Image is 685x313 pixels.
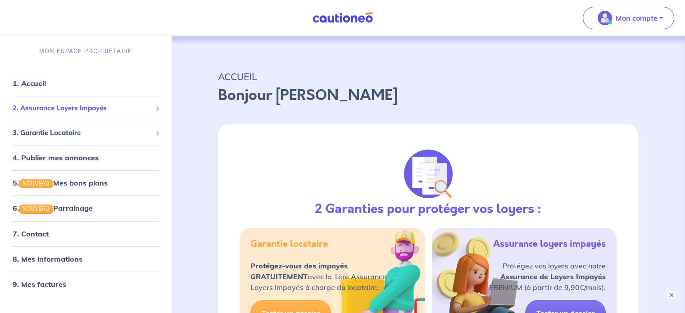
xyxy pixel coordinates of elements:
[13,178,108,187] a: 5.NOUVEAUMes bons plans
[13,103,152,113] span: 2. Assurance Loyers Impayés
[4,124,168,142] div: 3. Garantie Locataire
[4,275,168,293] div: 9. Mes factures
[4,250,168,268] div: 8. Mes informations
[598,11,612,25] img: illu_account_valid_menu.svg
[489,260,606,293] p: Protégez vos loyers avec notre PREMIUM (à partir de 9,90€/mois).
[218,85,638,106] p: Bonjour [PERSON_NAME]
[250,261,348,281] strong: Protégez-vous des impayés GRATUITEMENT
[4,100,168,117] div: 2. Assurance Loyers Impayés
[4,74,168,92] div: 1. Accueil
[4,174,168,192] div: 5.NOUVEAUMes bons plans
[250,239,328,249] h5: Garantie locataire
[4,199,168,217] div: 6.NOUVEAUParrainage
[404,150,453,198] img: justif-loupe
[39,47,132,55] p: MON ESPACE PROPRIÉTAIRE
[13,204,93,213] a: 6.NOUVEAUParrainage
[4,225,168,243] div: 7. Contact
[13,254,82,263] a: 8. Mes informations
[616,13,658,23] p: Mon compte
[13,229,49,238] a: 7. Contact
[667,290,676,299] button: ×
[500,272,606,281] strong: Assurance de Loyers Impayés
[250,260,386,293] p: avec la 1ère Assurance Loyers Impayés à charge du locataire.
[4,149,168,167] div: 4. Publier mes annonces
[13,128,152,138] span: 3. Garantie Locataire
[493,239,606,249] h5: Assurance loyers impayés
[309,12,377,23] img: Cautioneo
[218,68,638,85] p: ACCUEIL
[315,202,541,217] h3: 2 Garanties pour protéger vos loyers :
[13,79,46,88] a: 1. Accueil
[13,153,99,162] a: 4. Publier mes annonces
[583,7,674,29] button: illu_account_valid_menu.svgMon compte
